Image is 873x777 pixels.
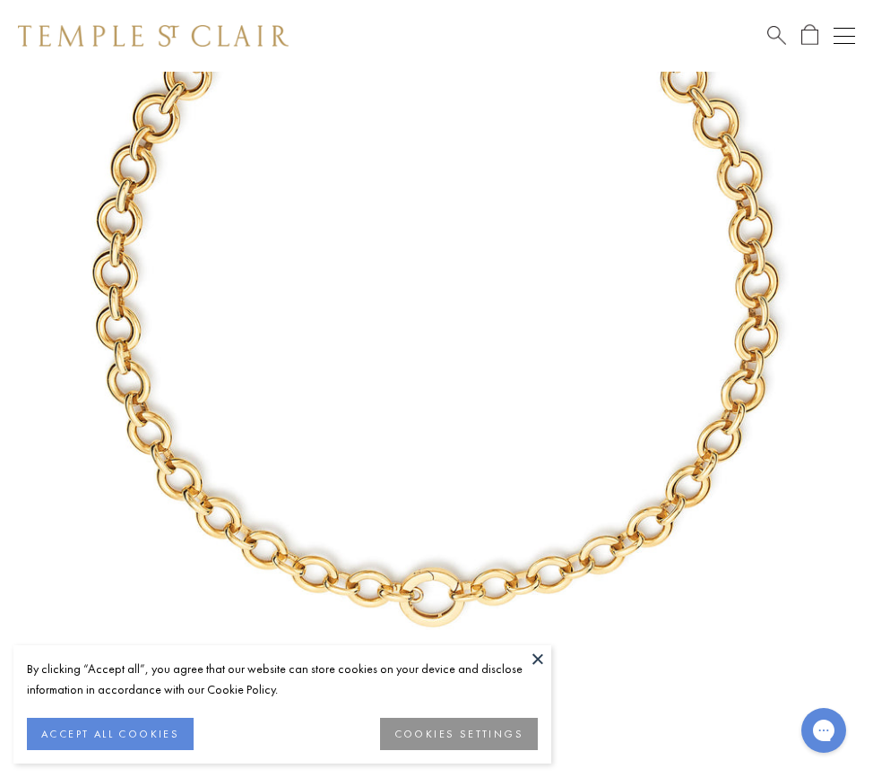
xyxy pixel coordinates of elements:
[801,24,818,47] a: Open Shopping Bag
[18,25,289,47] img: Temple St. Clair
[27,718,194,750] button: ACCEPT ALL COOKIES
[834,25,855,47] button: Open navigation
[767,24,786,47] a: Search
[27,659,538,700] div: By clicking “Accept all”, you agree that our website can store cookies on your device and disclos...
[380,718,538,750] button: COOKIES SETTINGS
[792,702,855,759] iframe: Gorgias live chat messenger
